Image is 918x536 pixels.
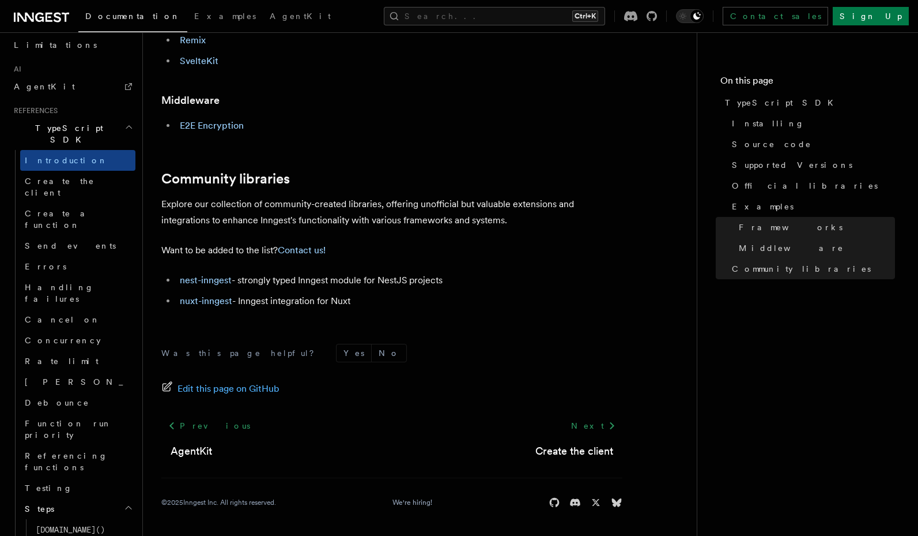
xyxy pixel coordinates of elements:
[384,7,605,25] button: Search...Ctrl+K
[725,97,840,108] span: TypeScript SDK
[739,242,844,254] span: Middleware
[734,217,895,238] a: Frameworks
[739,222,843,233] span: Frameworks
[180,275,232,286] a: nest-inngest
[9,65,21,74] span: AI
[161,242,622,258] p: Want to be added to the list?
[20,203,135,235] a: Create a function
[177,381,279,397] span: Edit this page on GitHub
[372,344,406,362] button: No
[171,443,212,459] a: AgentKit
[572,10,598,22] kbd: Ctrl+K
[9,35,135,55] a: Limitations
[187,3,263,31] a: Examples
[194,12,256,21] span: Examples
[25,377,194,387] span: [PERSON_NAME]
[732,201,794,212] span: Examples
[727,155,895,175] a: Supported Versions
[732,118,804,129] span: Installing
[720,92,895,113] a: TypeScript SDK
[727,258,895,279] a: Community libraries
[20,372,135,392] a: [PERSON_NAME]
[78,3,187,32] a: Documentation
[263,3,338,31] a: AgentKit
[720,74,895,92] h4: On this page
[25,419,112,440] span: Function run priority
[20,503,54,515] span: Steps
[161,92,220,108] a: Middleware
[25,156,108,165] span: Introduction
[9,122,124,145] span: TypeScript SDK
[14,40,97,50] span: Limitations
[25,357,99,366] span: Rate limit
[20,330,135,351] a: Concurrency
[20,445,135,478] a: Referencing functions
[25,283,94,303] span: Handling failures
[25,483,73,493] span: Testing
[20,256,135,277] a: Errors
[25,315,100,324] span: Cancel on
[20,392,135,413] a: Debounce
[392,498,432,507] a: We're hiring!
[161,171,290,187] a: Community libraries
[25,209,93,230] span: Create a function
[20,351,135,372] a: Rate limit
[727,134,895,155] a: Source code
[732,159,852,171] span: Supported Versions
[270,12,331,21] span: AgentKit
[161,381,279,397] a: Edit this page on GitHub
[161,347,322,359] p: Was this page helpful?
[20,277,135,309] a: Handling failures
[25,336,101,345] span: Concurrency
[734,238,895,258] a: Middleware
[176,272,622,288] li: - strongly typed Inngest module for NestJS projects
[25,262,66,271] span: Errors
[9,106,58,115] span: References
[25,398,89,407] span: Debounce
[161,498,276,507] div: © 2025 Inngest Inc. All rights reserved.
[564,415,622,436] a: Next
[833,7,909,25] a: Sign Up
[161,415,256,436] a: Previous
[20,235,135,256] a: Send events
[180,295,232,306] a: nuxt-inngest
[85,12,180,21] span: Documentation
[180,120,244,131] a: E2E Encryption
[732,263,871,275] span: Community libraries
[25,451,108,472] span: Referencing functions
[535,443,613,459] a: Create the client
[9,76,135,97] a: AgentKit
[36,525,105,534] span: [DOMAIN_NAME]()
[180,35,206,46] a: Remix
[727,113,895,134] a: Installing
[337,344,371,362] button: Yes
[676,9,704,23] button: Toggle dark mode
[25,241,116,250] span: Send events
[180,55,218,66] a: SvelteKit
[278,245,326,256] a: Contact us!
[732,138,811,150] span: Source code
[20,498,135,519] button: Steps
[20,413,135,445] a: Function run priority
[20,171,135,203] a: Create the client
[20,150,135,171] a: Introduction
[723,7,828,25] a: Contact sales
[20,309,135,330] a: Cancel on
[25,177,95,197] span: Create the client
[20,478,135,498] a: Testing
[9,118,135,150] button: TypeScript SDK
[176,293,622,309] li: - Inngest integration for Nuxt
[727,196,895,217] a: Examples
[14,82,75,91] span: AgentKit
[727,175,895,196] a: Official libraries
[732,180,878,192] span: Official libraries
[161,196,622,228] p: Explore our collection of community-created libraries, offering unofficial but valuable extension...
